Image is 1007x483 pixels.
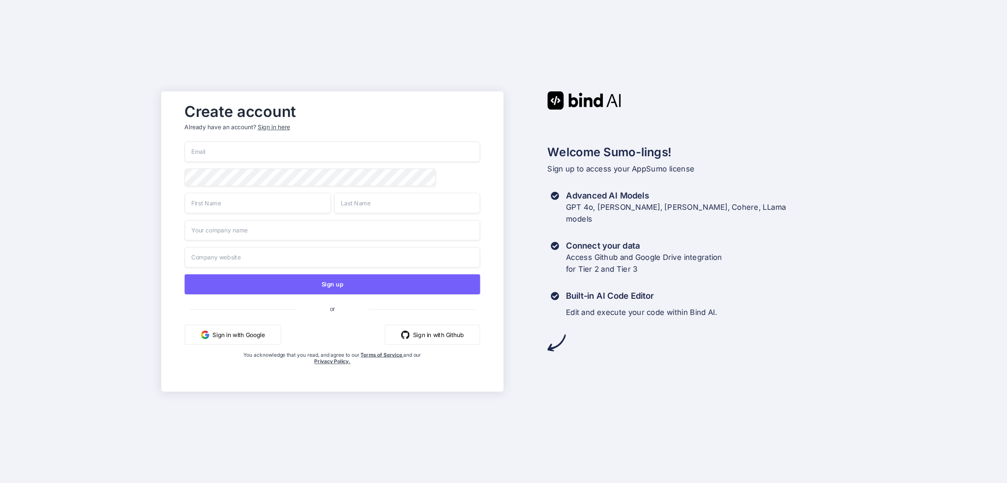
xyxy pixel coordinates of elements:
[566,307,717,319] p: Edit and execute your code within Bind AI.
[296,298,368,319] span: or
[184,142,480,162] input: Email
[547,334,565,352] img: arrow
[547,143,846,161] h2: Welcome Sumo-lings!
[566,240,722,252] h3: Connect your data
[184,274,480,294] button: Sign up
[566,290,717,302] h3: Built-in AI Code Editor
[184,325,281,345] button: Sign in with Google
[385,325,480,345] button: Sign in with Github
[184,105,480,118] h2: Create account
[334,193,480,213] input: Last Name
[360,351,403,358] a: Terms of Service
[566,190,786,202] h3: Advanced AI Models
[184,247,480,268] input: Company website
[566,201,786,225] p: GPT 4o, [PERSON_NAME], [PERSON_NAME], Cohere, LLama models
[401,331,410,339] img: github
[184,193,330,213] input: First Name
[258,123,290,132] div: Sign in here
[201,331,209,339] img: google
[184,220,480,241] input: Your company name
[566,252,722,275] p: Access Github and Google Drive integration for Tier 2 and Tier 3
[547,91,621,110] img: Bind AI logo
[547,163,846,175] p: Sign up to access your AppSumo license
[184,123,480,132] p: Already have an account?
[234,351,431,385] div: You acknowledge that you read, and agree to our and our
[314,358,350,365] a: Privacy Policy.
